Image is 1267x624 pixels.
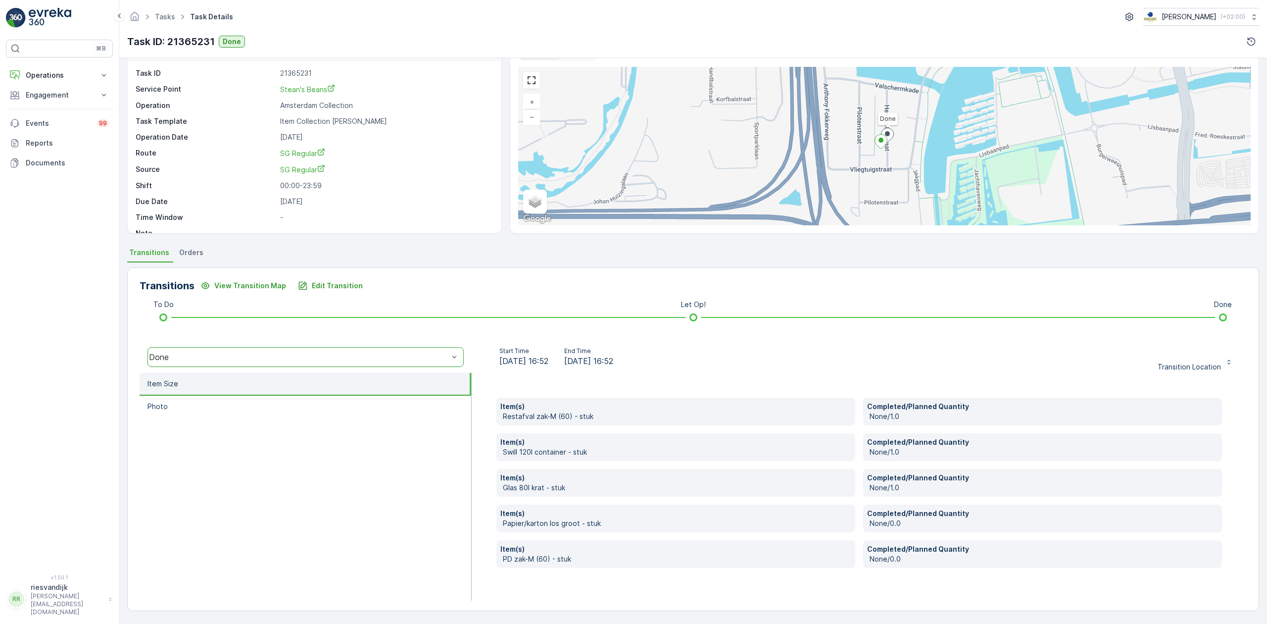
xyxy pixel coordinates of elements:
p: None/1.0 [870,412,1218,421]
p: Item Collection [PERSON_NAME] [280,116,491,126]
p: None/1.0 [870,447,1218,457]
p: Item(s) [500,473,851,483]
a: Documents [6,153,113,173]
p: Item(s) [500,544,851,554]
img: basis-logo_rgb2x.png [1143,11,1158,22]
p: 00:00-23:59 [280,181,491,191]
span: [DATE] 16:52 [499,355,548,367]
p: Amsterdam Collection [280,101,491,110]
p: End Time [564,347,613,355]
a: View Fullscreen [524,73,539,88]
p: Time Window [136,212,276,222]
p: To Do [153,300,174,310]
p: None/0.0 [870,519,1218,528]
p: None/1.0 [870,483,1218,493]
p: Documents [26,158,109,168]
span: Transitions [129,248,169,258]
span: + [530,98,534,106]
img: logo_light-DOdMpM7g.png [29,8,71,28]
p: Item Size [147,379,178,389]
p: Completed/Planned Quantity [867,544,1218,554]
div: RR [8,591,24,607]
span: Orders [179,248,203,258]
p: Swill 120l container - stuk [503,447,851,457]
p: Item(s) [500,402,851,412]
p: Done [223,37,241,47]
p: Item(s) [500,509,851,519]
p: Reports [26,138,109,148]
p: Route [136,148,276,158]
p: Task ID: 21365231 [127,34,215,49]
p: 21365231 [280,68,491,78]
p: PD zak-M (60) - stuk [503,554,851,564]
p: [DATE] [280,132,491,142]
p: ⌘B [96,45,106,52]
a: Layers [524,191,546,212]
p: Operation [136,101,276,110]
img: logo [6,8,26,28]
p: Completed/Planned Quantity [867,509,1218,519]
button: [PERSON_NAME](+02:00) [1143,8,1259,26]
p: riesvandijk [31,582,104,592]
p: Transitions [140,278,195,293]
p: [DATE] [280,197,491,207]
p: - [280,212,491,222]
button: Transition Location [1152,349,1239,365]
p: [PERSON_NAME] [1162,12,1217,22]
button: Operations [6,65,113,85]
p: Completed/Planned Quantity [867,473,1218,483]
p: Due Date [136,197,276,207]
p: Start Time [499,347,548,355]
p: Completed/Planned Quantity [867,437,1218,447]
span: SG Regular [280,149,325,157]
p: ( +02:00 ) [1220,13,1245,21]
a: Open this area in Google Maps (opens a new window) [521,212,553,225]
span: − [530,112,535,121]
p: Completed/Planned Quantity [867,402,1218,412]
p: Photo [147,402,168,412]
div: Done [149,353,448,362]
button: RRriesvandijk[PERSON_NAME][EMAIL_ADDRESS][DOMAIN_NAME] [6,582,113,616]
p: Operation Date [136,132,276,142]
p: Task ID [136,68,276,78]
a: Reports [6,133,113,153]
p: Source [136,164,276,175]
p: Papier/karton los groot - stuk [503,519,851,528]
a: Tasks [155,12,175,21]
a: SG Regular [280,164,491,175]
a: Homepage [129,15,140,23]
span: Stean's Beans [280,85,335,94]
span: [DATE] 16:52 [564,355,613,367]
p: Done [1214,300,1232,310]
button: Engagement [6,85,113,105]
p: None/0.0 [870,554,1218,564]
a: SG Regular [280,148,491,158]
p: Events [26,118,91,128]
p: Let Op! [681,300,706,310]
img: Google [521,212,553,225]
button: Edit Transition [292,278,369,294]
a: Zoom Out [524,109,539,124]
span: SG Regular [280,165,325,174]
p: Glas 80l krat - stuk [503,483,851,493]
p: Restafval zak-M (60) - stuk [503,412,851,421]
span: Task Details [188,12,235,22]
p: Operations [26,70,93,80]
p: Shift [136,181,276,191]
a: Stean's Beans [280,84,491,95]
button: View Transition Map [195,278,292,294]
p: [PERSON_NAME][EMAIL_ADDRESS][DOMAIN_NAME] [31,592,104,616]
p: 99 [99,119,107,127]
p: Engagement [26,90,93,100]
button: Done [219,36,245,48]
p: Service Point [136,84,276,95]
p: Item(s) [500,437,851,447]
p: - [280,228,491,238]
p: Task Template [136,116,276,126]
p: Note [136,228,276,238]
p: Transition Location [1158,362,1221,372]
p: View Transition Map [214,281,286,291]
p: Edit Transition [312,281,363,291]
a: Events99 [6,113,113,133]
span: v 1.50.1 [6,574,113,580]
